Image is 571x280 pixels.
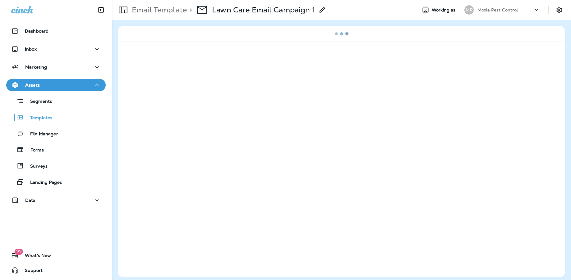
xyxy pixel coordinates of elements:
[19,253,51,260] span: What's New
[6,94,106,108] button: Segments
[187,5,192,15] p: >
[24,164,48,169] p: Surveys
[6,249,106,262] button: 19What's New
[6,143,106,156] button: Forms
[6,25,106,37] button: Dashboard
[25,65,47,70] p: Marketing
[24,147,44,153] p: Forms
[25,47,37,52] p: Inbox
[6,175,106,188] button: Landing Pages
[92,4,110,16] button: Collapse Sidebar
[24,131,58,137] p: File Manager
[24,99,52,105] p: Segments
[14,249,23,255] span: 19
[6,194,106,206] button: Data
[6,43,106,55] button: Inbox
[6,61,106,73] button: Marketing
[6,111,106,124] button: Templates
[554,4,565,16] button: Settings
[129,5,187,15] p: Email Template
[25,83,40,88] p: Assets
[6,159,106,172] button: Surveys
[212,5,315,15] p: Lawn Care Email Campaign 1
[25,198,36,203] p: Data
[6,127,106,140] button: File Manager
[24,115,52,121] p: Templates
[19,268,43,275] span: Support
[6,264,106,277] button: Support
[6,79,106,91] button: Assets
[25,29,48,34] p: Dashboard
[432,7,458,13] span: Working as:
[464,5,474,15] div: MP
[24,180,62,186] p: Landing Pages
[477,7,518,12] p: Moxie Pest Control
